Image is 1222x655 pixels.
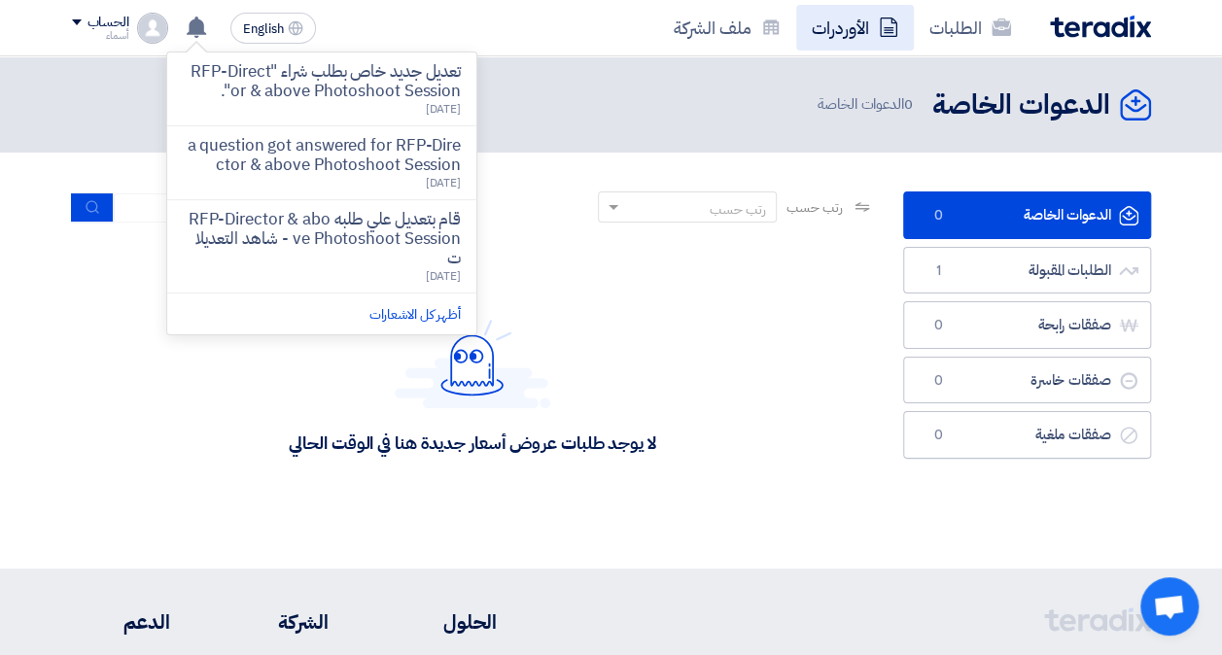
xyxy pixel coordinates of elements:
span: [DATE] [425,100,460,118]
span: 0 [927,426,951,445]
span: 0 [927,316,951,335]
span: رتب حسب [786,197,842,218]
input: ابحث بعنوان أو رقم الطلب [114,193,386,223]
span: الدعوات الخاصة [818,93,917,116]
a: الدعوات الخاصة0 [903,191,1151,239]
span: [DATE] [425,267,460,285]
h2: الدعوات الخاصة [932,86,1110,124]
li: الدعم [72,607,170,637]
div: رتب حسب [710,199,766,220]
a: الطلبات [914,5,1027,51]
div: الحساب [87,15,129,31]
li: الشركة [227,607,329,637]
img: profile_test.png [137,13,168,44]
div: لا يوجد طلبات عروض أسعار جديدة هنا في الوقت الحالي [289,431,655,454]
span: English [243,22,284,36]
div: أسماء [72,30,129,41]
p: قام بتعديل علي طلبه RFP-Director & above Photoshoot Session - شاهد التعديلات [183,210,461,268]
img: Hello [395,314,550,408]
a: صفقات ملغية0 [903,411,1151,459]
span: 0 [927,371,951,391]
li: الحلول [387,607,497,637]
a: الطلبات المقبولة1 [903,247,1151,294]
span: 1 [927,261,951,281]
div: دردشة مفتوحة [1140,577,1199,636]
p: a question got answered for RFP-Director & above Photoshoot Session [183,136,461,175]
a: صفقات خاسرة0 [903,357,1151,404]
a: صفقات رابحة0 [903,301,1151,349]
a: الأوردرات [796,5,914,51]
img: Teradix logo [1050,16,1151,38]
a: أظهر كل الاشعارات [369,304,461,325]
span: 0 [904,93,913,115]
a: ملف الشركة [658,5,796,51]
span: [DATE] [425,174,460,191]
button: English [230,13,316,44]
span: 0 [927,206,951,225]
p: تعديل جديد خاص بطلب شراء "RFP-Director & above Photoshoot Session". [183,62,461,101]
